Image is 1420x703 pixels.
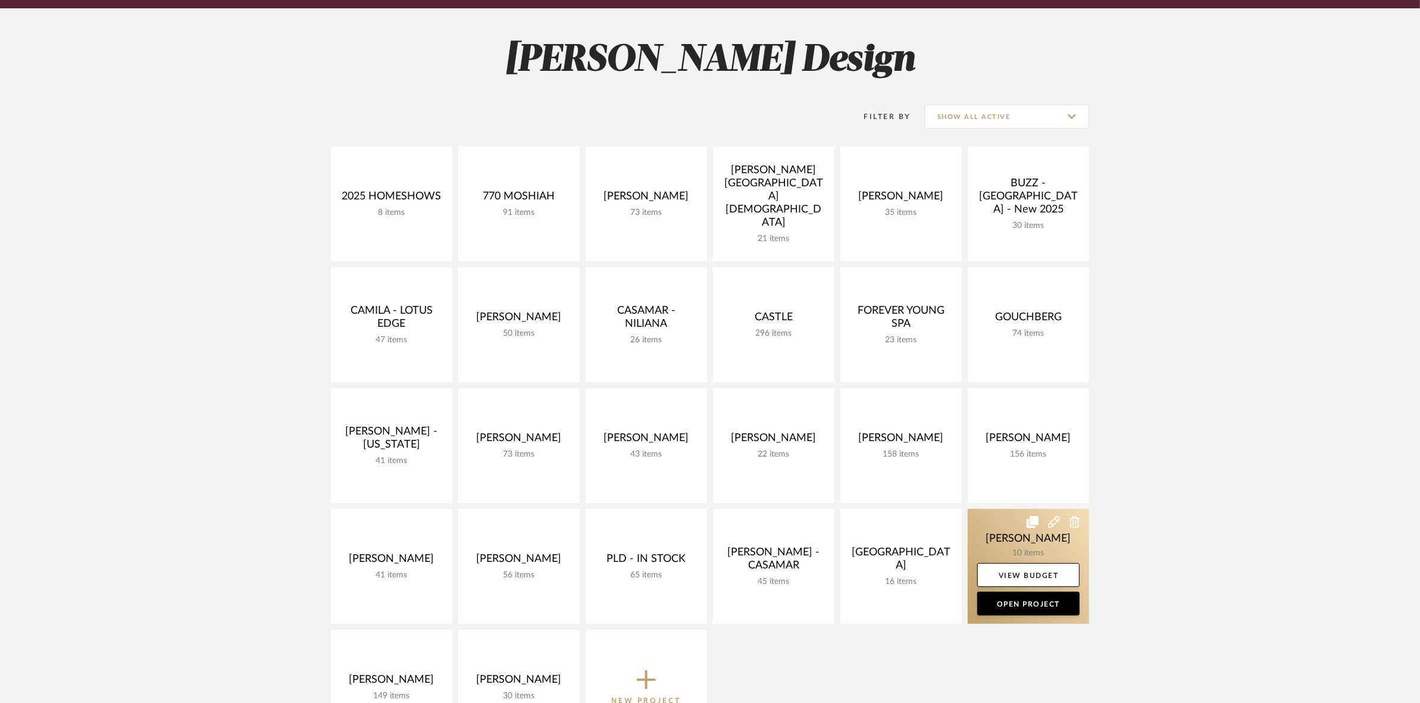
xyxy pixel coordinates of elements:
div: 65 items [595,570,698,580]
div: Filter By [849,111,911,123]
div: 45 items [722,577,825,587]
div: 73 items [468,449,570,460]
h2: [PERSON_NAME] Design [282,38,1138,83]
div: 43 items [595,449,698,460]
div: GOUCHBERG [977,311,1080,329]
div: [PERSON_NAME] [468,552,570,570]
div: 91 items [468,208,570,218]
div: 296 items [722,329,825,339]
div: 156 items [977,449,1080,460]
div: 50 items [468,329,570,339]
div: 149 items [340,691,443,701]
div: 73 items [595,208,698,218]
div: [PERSON_NAME] [340,552,443,570]
div: [PERSON_NAME] [977,432,1080,449]
div: 56 items [468,570,570,580]
div: 2025 HOMESHOWS [340,190,443,208]
div: CAMILA - LOTUS EDGE [340,304,443,335]
a: View Budget [977,563,1080,587]
div: FOREVER YOUNG SPA [850,304,952,335]
div: 30 items [977,221,1080,231]
div: [PERSON_NAME] [850,432,952,449]
div: [PERSON_NAME] [722,432,825,449]
div: [PERSON_NAME] [595,432,698,449]
div: 35 items [850,208,952,218]
div: CASAMAR - NILIANA [595,304,698,335]
div: PLD - IN STOCK [595,552,698,570]
div: [PERSON_NAME] - [US_STATE] [340,425,443,456]
div: 770 MOSHIAH [468,190,570,208]
div: [PERSON_NAME] [468,432,570,449]
div: [PERSON_NAME][GEOGRAPHIC_DATA][DEMOGRAPHIC_DATA] [722,164,825,234]
div: 22 items [722,449,825,460]
div: 21 items [722,234,825,244]
div: [PERSON_NAME] - CASAMAR [722,546,825,577]
div: 41 items [340,570,443,580]
a: Open Project [977,592,1080,615]
div: 16 items [850,577,952,587]
div: [PERSON_NAME] [340,673,443,691]
div: 74 items [977,329,1080,339]
div: [GEOGRAPHIC_DATA] [850,546,952,577]
div: 41 items [340,456,443,466]
div: [PERSON_NAME] [468,673,570,691]
div: 26 items [595,335,698,345]
div: 8 items [340,208,443,218]
div: 23 items [850,335,952,345]
div: [PERSON_NAME] [595,190,698,208]
div: CASTLE [722,311,825,329]
div: [PERSON_NAME] [468,311,570,329]
div: BUZZ - [GEOGRAPHIC_DATA] - New 2025 [977,177,1080,221]
div: 158 items [850,449,952,460]
div: 47 items [340,335,443,345]
div: [PERSON_NAME] [850,190,952,208]
div: 30 items [468,691,570,701]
